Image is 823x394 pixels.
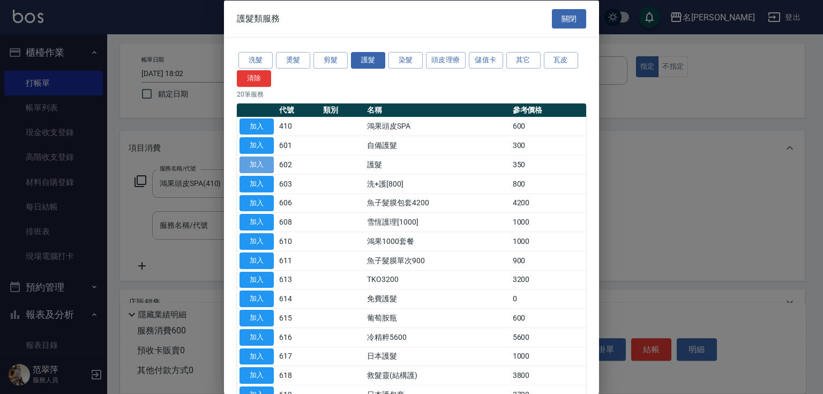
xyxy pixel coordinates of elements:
td: 300 [510,136,586,155]
td: 魚子髮膜包套4200 [364,194,510,213]
button: 加入 [240,271,274,288]
button: 染髮 [388,52,423,69]
td: 5600 [510,328,586,347]
td: 350 [510,155,586,174]
p: 20 筆服務 [237,89,586,99]
button: 加入 [240,252,274,269]
button: 加入 [240,233,274,250]
th: 代號 [276,103,320,117]
td: 日本護髮 [364,347,510,366]
td: 617 [276,347,320,366]
td: 鴻果頭皮SPA [364,117,510,136]
td: 606 [276,194,320,213]
button: 加入 [240,157,274,173]
td: 615 [276,308,320,328]
td: 600 [510,308,586,328]
span: 護髮類服務 [237,13,280,24]
td: 1000 [510,347,586,366]
td: 608 [276,212,320,232]
button: 加入 [240,137,274,154]
td: 魚子髮膜單次900 [364,251,510,270]
button: 關閉 [552,9,586,28]
td: 601 [276,136,320,155]
button: 頭皮理療 [426,52,466,69]
button: 加入 [240,195,274,211]
button: 加入 [240,367,274,384]
button: 清除 [237,70,271,86]
button: 加入 [240,118,274,135]
td: 1000 [510,212,586,232]
td: 602 [276,155,320,174]
td: 自備護髮 [364,136,510,155]
td: 613 [276,270,320,289]
td: 3800 [510,366,586,385]
td: 614 [276,289,320,308]
button: 其它 [506,52,541,69]
td: 0 [510,289,586,308]
td: 618 [276,366,320,385]
td: 葡萄胺瓶 [364,308,510,328]
td: 雪恆護理[1000] [364,212,510,232]
td: 900 [510,251,586,270]
td: 3200 [510,270,586,289]
button: 護髮 [351,52,385,69]
td: 611 [276,251,320,270]
td: 鴻果1000套餐 [364,232,510,251]
button: 加入 [240,214,274,231]
td: 1000 [510,232,586,251]
button: 加入 [240,175,274,192]
th: 類別 [320,103,364,117]
th: 名稱 [364,103,510,117]
button: 儲值卡 [469,52,503,69]
button: 瓦皮 [544,52,578,69]
td: 600 [510,117,586,136]
td: 護髮 [364,155,510,174]
td: 616 [276,328,320,347]
td: 救髮靈(結構護) [364,366,510,385]
th: 參考價格 [510,103,586,117]
td: 603 [276,174,320,194]
button: 加入 [240,310,274,326]
button: 加入 [240,329,274,345]
td: 610 [276,232,320,251]
button: 燙髮 [276,52,310,69]
button: 剪髮 [313,52,348,69]
td: 410 [276,117,320,136]
td: 800 [510,174,586,194]
button: 洗髮 [238,52,273,69]
td: TKO3200 [364,270,510,289]
td: 洗+護[800] [364,174,510,194]
button: 加入 [240,291,274,307]
button: 加入 [240,348,274,365]
td: 4200 [510,194,586,213]
td: 免費護髮 [364,289,510,308]
td: 冷精粹5600 [364,328,510,347]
